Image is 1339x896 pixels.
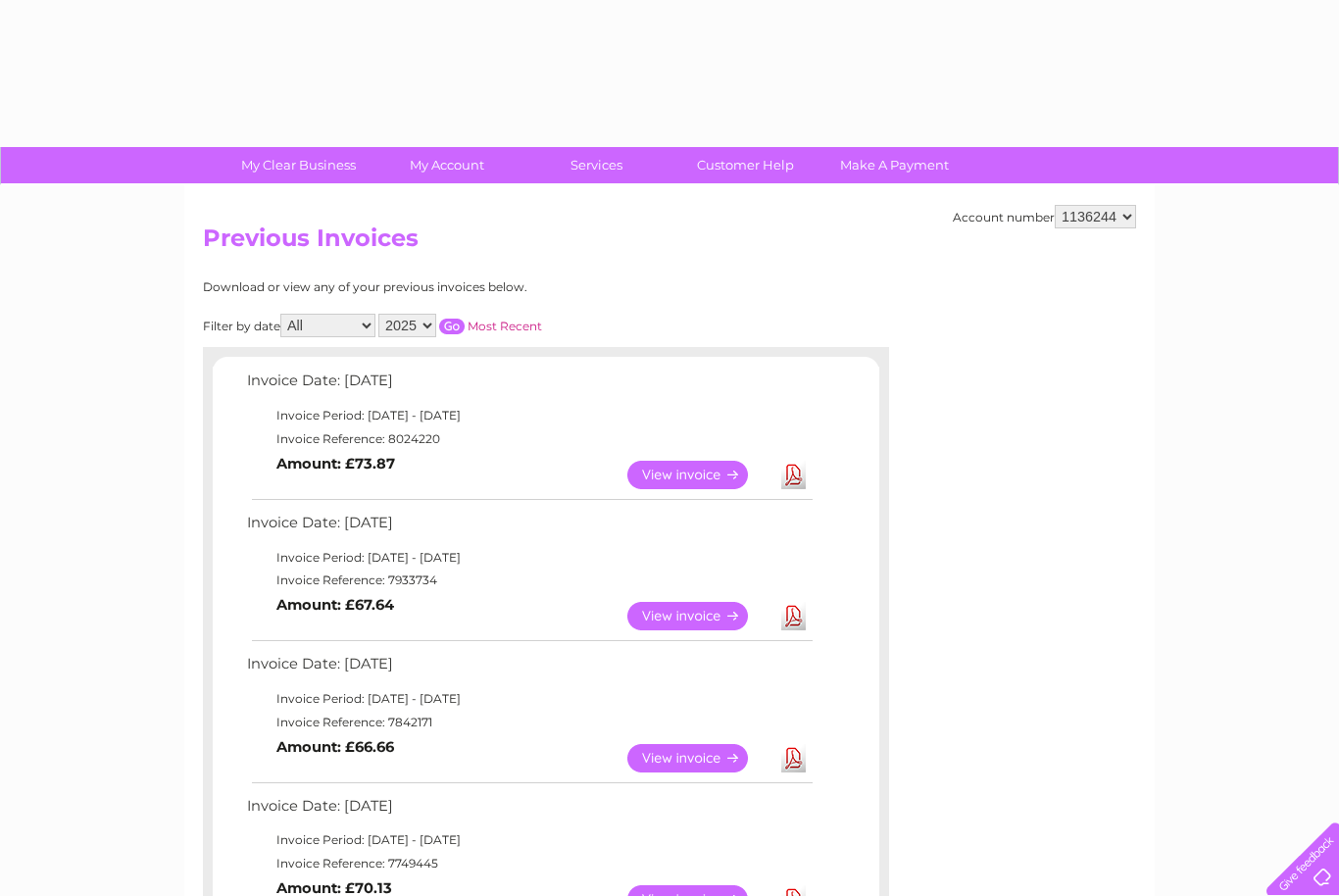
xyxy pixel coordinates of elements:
[218,147,379,183] a: My Clear Business
[203,280,718,294] div: Download or view any of your previous invoices below.
[242,793,816,829] td: Invoice Date: [DATE]
[242,404,816,427] td: Invoice Period: [DATE] - [DATE]
[242,828,816,852] td: Invoice Period: [DATE] - [DATE]
[242,510,816,546] td: Invoice Date: [DATE]
[242,852,816,875] td: Invoice Reference: 7749445
[242,569,816,592] td: Invoice Reference: 7933734
[242,687,816,711] td: Invoice Period: [DATE] - [DATE]
[627,744,771,772] a: View
[781,461,806,489] a: Download
[276,596,394,614] b: Amount: £67.64
[276,738,394,756] b: Amount: £66.66
[627,461,771,489] a: View
[665,147,826,183] a: Customer Help
[468,319,542,333] a: Most Recent
[781,744,806,772] a: Download
[953,205,1136,228] div: Account number
[516,147,677,183] a: Services
[781,602,806,630] a: Download
[627,602,771,630] a: View
[276,455,395,473] b: Amount: £73.87
[242,546,816,570] td: Invoice Period: [DATE] - [DATE]
[203,224,1136,262] h2: Previous Invoices
[242,651,816,687] td: Invoice Date: [DATE]
[242,368,816,404] td: Invoice Date: [DATE]
[242,427,816,451] td: Invoice Reference: 8024220
[242,711,816,734] td: Invoice Reference: 7842171
[203,314,718,337] div: Filter by date
[814,147,975,183] a: Make A Payment
[367,147,528,183] a: My Account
